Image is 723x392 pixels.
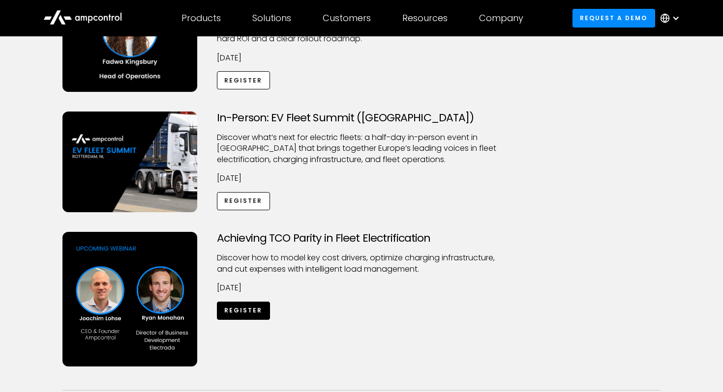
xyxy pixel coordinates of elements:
[217,302,270,320] a: Register
[181,13,221,24] div: Products
[217,173,506,184] p: [DATE]
[252,13,291,24] div: Solutions
[323,13,371,24] div: Customers
[402,13,448,24] div: Resources
[217,71,270,89] a: Register
[217,132,506,165] p: ​Discover what’s next for electric fleets: a half-day in-person event in [GEOGRAPHIC_DATA] that b...
[217,192,270,210] a: Register
[217,252,506,275] p: Discover how to model key cost drivers, optimize charging infrastructure, and cut expenses with i...
[217,112,506,124] h3: In-Person: EV Fleet Summit ([GEOGRAPHIC_DATA])
[572,9,655,27] a: Request a demo
[479,13,523,24] div: Company
[217,53,506,63] p: [DATE]
[217,232,506,245] h3: Achieving TCO Parity in Fleet Electrification
[217,282,506,293] p: [DATE]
